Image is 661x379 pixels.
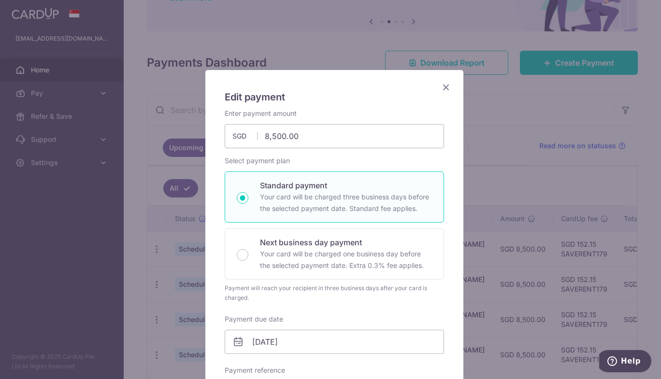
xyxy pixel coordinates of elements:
label: Enter payment amount [225,109,297,118]
label: Payment due date [225,314,283,324]
h5: Edit payment [225,89,444,105]
input: 0.00 [225,124,444,148]
p: Your card will be charged one business day before the selected payment date. Extra 0.3% fee applies. [260,248,432,271]
div: Payment will reach your recipient in three business days after your card is charged. [225,283,444,303]
p: Next business day payment [260,237,432,248]
input: DD / MM / YYYY [225,330,444,354]
p: Standard payment [260,180,432,191]
button: Close [440,82,452,93]
label: Payment reference [225,365,285,375]
p: Your card will be charged three business days before the selected payment date. Standard fee appl... [260,191,432,214]
span: SGD [232,131,258,141]
label: Select payment plan [225,156,290,166]
iframe: Opens a widget where you can find more information [599,350,651,374]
